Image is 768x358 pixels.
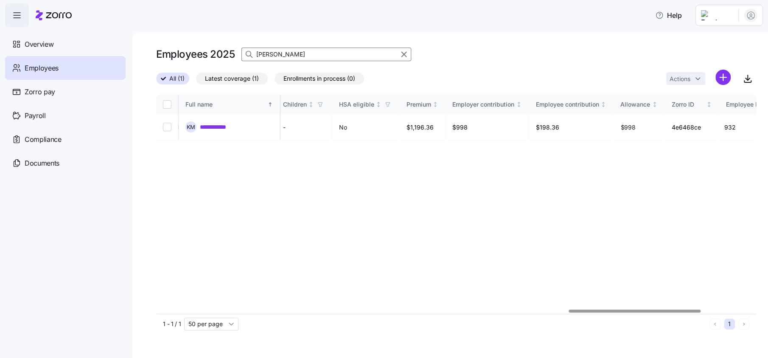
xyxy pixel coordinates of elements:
[332,95,400,114] th: HSA eligibleNot sorted
[205,73,259,84] span: Latest coverage (1)
[5,151,126,175] a: Documents
[5,56,126,80] a: Employees
[600,101,606,107] div: Not sorted
[446,95,529,114] th: Employer contributionNot sorted
[652,101,658,107] div: Not sorted
[529,95,614,114] th: Employee contributionNot sorted
[187,124,196,130] span: K M
[25,87,55,97] span: Zorro pay
[655,10,682,20] span: Help
[25,158,59,169] span: Documents
[267,101,273,107] div: Sorted ascending
[529,114,614,141] td: $198.36
[715,70,731,85] svg: add icon
[5,104,126,127] a: Payroll
[25,134,62,145] span: Compliance
[400,114,446,141] td: $1,196.36
[738,319,749,330] button: Next page
[446,114,529,141] td: $998
[25,39,53,50] span: Overview
[163,100,171,109] input: Select all records
[620,100,650,109] div: Allowance
[308,101,314,107] div: Not sorted
[339,100,374,109] div: HSA eligible
[724,319,735,330] button: 1
[666,72,705,85] button: Actions
[432,101,438,107] div: Not sorted
[5,80,126,104] a: Zorro pay
[241,48,411,61] input: Search Employees
[5,32,126,56] a: Overview
[516,101,522,107] div: Not sorted
[163,320,181,328] span: 1 - 1 / 1
[376,101,381,107] div: Not sorted
[452,100,514,109] div: Employer contribution
[665,95,719,114] th: Zorro IDNot sorted
[406,100,431,109] div: Premium
[5,127,126,151] a: Compliance
[701,10,732,20] img: Employer logo
[156,48,235,61] h1: Employees 2025
[276,114,332,141] td: -
[709,319,720,330] button: Previous page
[614,95,665,114] th: AllowanceNot sorted
[283,73,355,84] span: Enrollments in process (0)
[25,110,46,121] span: Payroll
[648,7,689,24] button: Help
[670,76,690,82] span: Actions
[536,100,599,109] div: Employee contribution
[276,95,332,114] th: ChildrenNot sorted
[25,63,59,73] span: Employees
[400,95,446,114] th: PremiumNot sorted
[169,73,185,84] span: All (1)
[706,101,712,107] div: Not sorted
[620,123,635,132] span: $998
[163,123,171,131] input: Select record 1
[672,100,705,109] div: Zorro ID
[179,95,280,114] th: Full nameSorted ascending
[283,100,307,109] div: Children
[665,114,719,141] td: 4e6468ce
[339,123,347,132] span: No
[185,100,266,109] div: Full name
